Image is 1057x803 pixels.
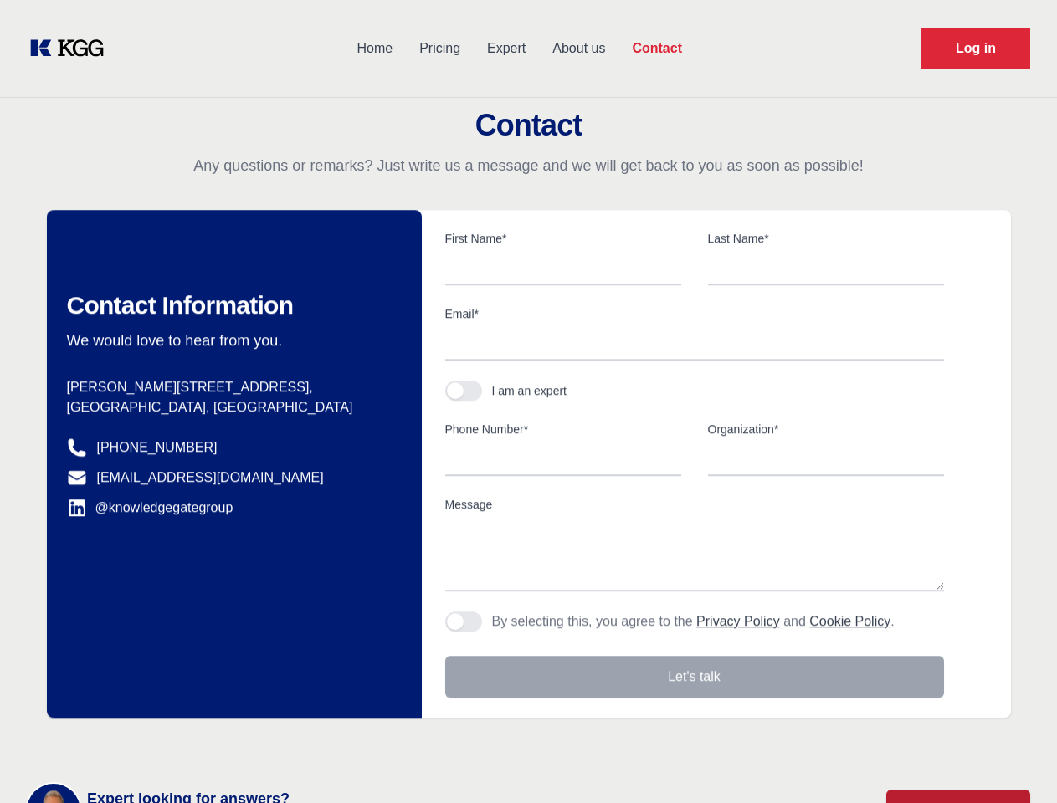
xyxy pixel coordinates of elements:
a: [EMAIL_ADDRESS][DOMAIN_NAME] [97,468,324,488]
h2: Contact Information [67,290,395,320]
a: Privacy Policy [696,614,780,628]
p: We would love to hear from you. [67,330,395,350]
a: Expert [474,27,539,70]
a: KOL Knowledge Platform: Talk to Key External Experts (KEE) [27,35,117,62]
label: Organization* [708,421,944,437]
iframe: Chat Widget [973,723,1057,803]
p: [GEOGRAPHIC_DATA], [GEOGRAPHIC_DATA] [67,397,395,417]
label: First Name* [445,230,681,247]
button: Let's talk [445,656,944,698]
label: Last Name* [708,230,944,247]
label: Phone Number* [445,421,681,437]
a: Contact [618,27,695,70]
a: @knowledgegategroup [67,498,233,518]
div: I am an expert [492,382,567,399]
p: By selecting this, you agree to the and . [492,611,895,632]
a: Request Demo [921,28,1030,69]
a: Home [343,27,406,70]
p: Any questions or remarks? Just write us a message and we will get back to you as soon as possible! [20,156,1037,176]
h2: Contact [20,109,1037,142]
label: Email* [445,305,944,322]
label: Message [445,496,944,513]
a: Pricing [406,27,474,70]
a: About us [539,27,618,70]
a: [PHONE_NUMBER] [97,437,218,458]
a: Cookie Policy [809,614,890,628]
p: [PERSON_NAME][STREET_ADDRESS], [67,377,395,397]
